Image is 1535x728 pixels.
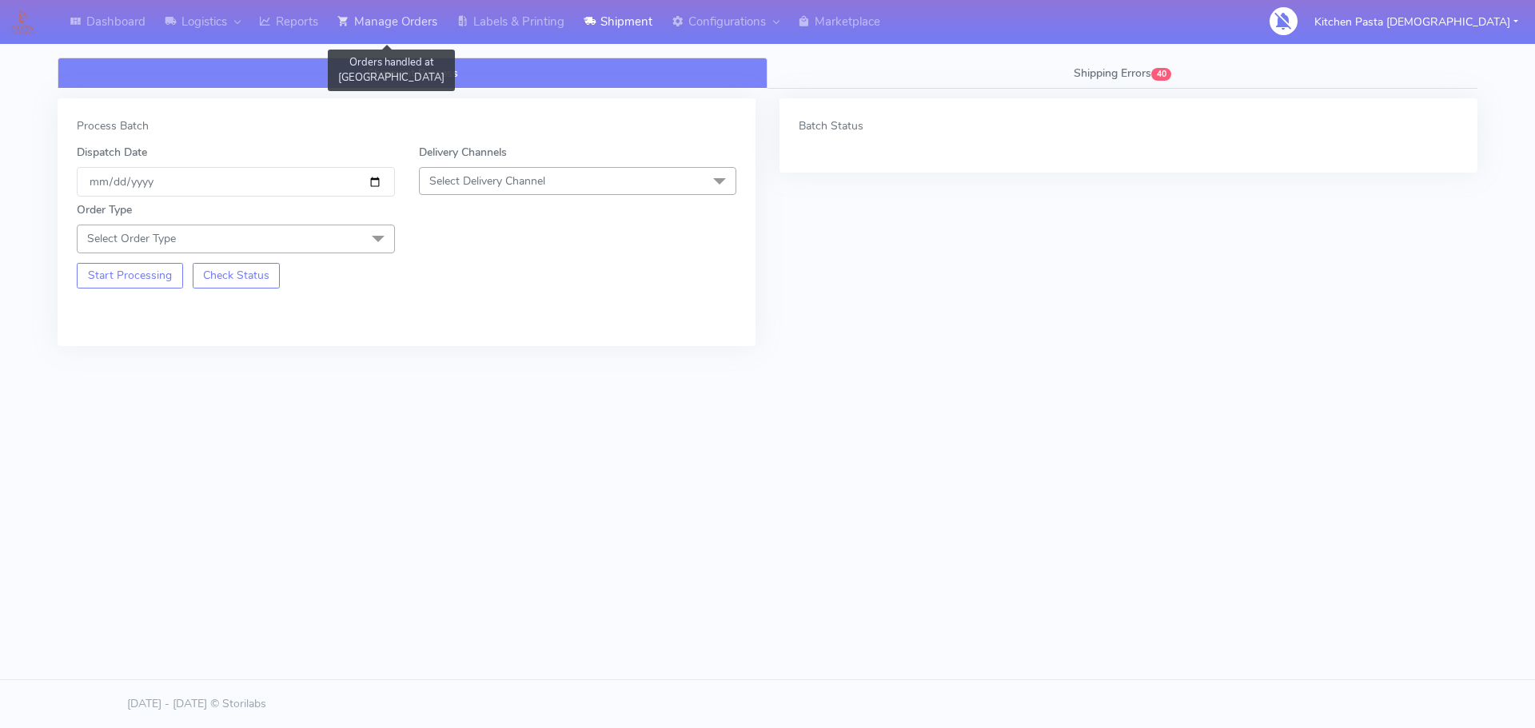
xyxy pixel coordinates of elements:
span: 40 [1151,68,1171,81]
label: Order Type [77,201,132,218]
div: Batch Status [799,117,1458,134]
ul: Tabs [58,58,1477,89]
button: Kitchen Pasta [DEMOGRAPHIC_DATA] [1302,6,1530,38]
span: Select Order Type [87,231,176,246]
label: Delivery Channels [419,144,507,161]
span: Select Delivery Channel [429,173,545,189]
label: Dispatch Date [77,144,147,161]
span: Shipment Process [367,66,458,81]
span: Shipping Errors [1074,66,1151,81]
button: Start Processing [77,263,183,288]
button: Check Status [193,263,281,288]
div: Process Batch [77,117,736,134]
